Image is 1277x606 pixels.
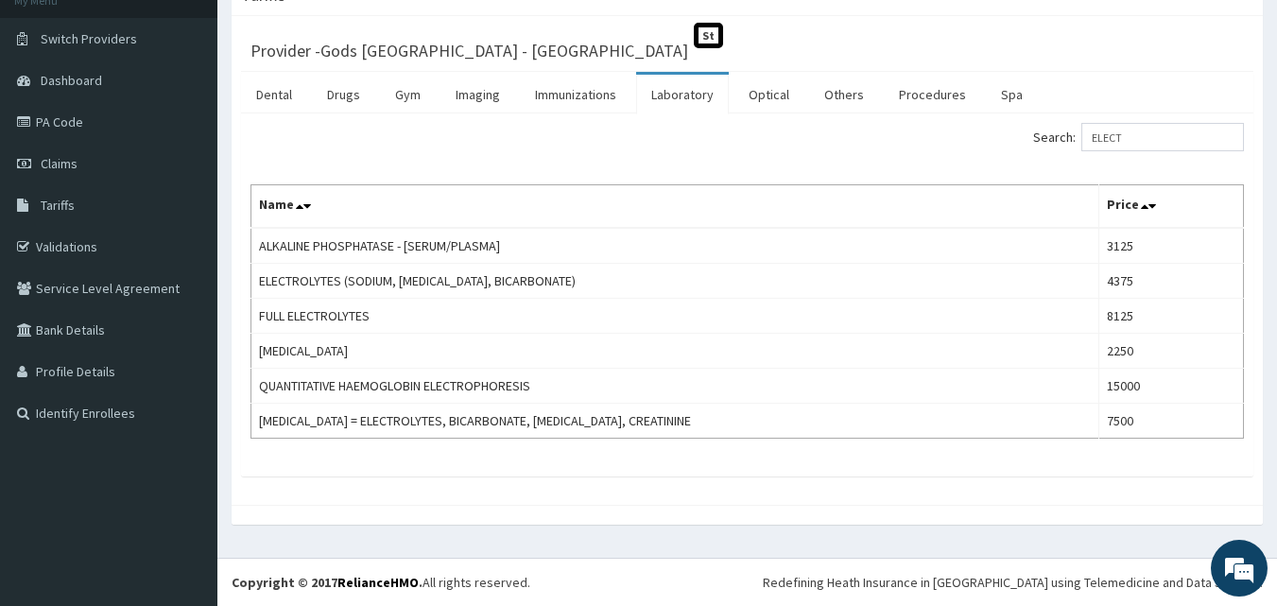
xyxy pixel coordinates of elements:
[217,558,1277,606] footer: All rights reserved.
[232,574,423,591] strong: Copyright © 2017 .
[884,75,981,114] a: Procedures
[41,30,137,47] span: Switch Providers
[251,404,1099,439] td: [MEDICAL_DATA] = ELECTROLYTES, BICARBONATE, [MEDICAL_DATA], CREATININE
[1033,123,1244,151] label: Search:
[337,574,419,591] a: RelianceHMO
[1081,123,1244,151] input: Search:
[1098,369,1243,404] td: 15000
[636,75,729,114] a: Laboratory
[251,369,1099,404] td: QUANTITATIVE HAEMOGLOBIN ELECTROPHORESIS
[241,75,307,114] a: Dental
[9,405,360,471] textarea: Type your message and hit 'Enter'
[809,75,879,114] a: Others
[35,95,77,142] img: d_794563401_company_1708531726252_794563401
[440,75,515,114] a: Imaging
[1098,264,1243,299] td: 4375
[251,334,1099,369] td: [MEDICAL_DATA]
[310,9,355,55] div: Minimize live chat window
[694,23,723,48] span: St
[1098,404,1243,439] td: 7500
[251,264,1099,299] td: ELECTROLYTES (SODIUM, [MEDICAL_DATA], BICARBONATE)
[1098,334,1243,369] td: 2250
[98,106,318,130] div: Chat with us now
[251,185,1099,229] th: Name
[520,75,631,114] a: Immunizations
[41,197,75,214] span: Tariffs
[733,75,804,114] a: Optical
[1098,299,1243,334] td: 8125
[1098,185,1243,229] th: Price
[251,228,1099,264] td: ALKALINE PHOSPHATASE - [SERUM/PLASMA]
[41,72,102,89] span: Dashboard
[41,155,78,172] span: Claims
[312,75,375,114] a: Drugs
[380,75,436,114] a: Gym
[251,299,1099,334] td: FULL ELECTROLYTES
[110,182,261,373] span: We're online!
[250,43,688,60] h3: Provider - Gods [GEOGRAPHIC_DATA] - [GEOGRAPHIC_DATA]
[1098,228,1243,264] td: 3125
[986,75,1038,114] a: Spa
[763,573,1263,592] div: Redefining Heath Insurance in [GEOGRAPHIC_DATA] using Telemedicine and Data Science!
